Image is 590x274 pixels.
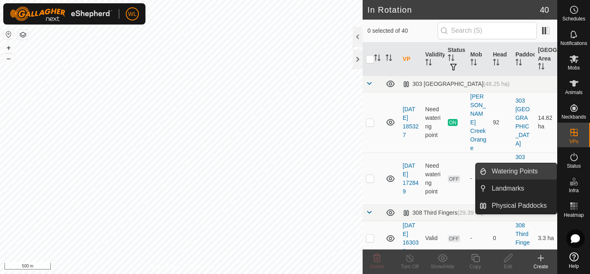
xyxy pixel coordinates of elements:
a: [DATE] 172849 [403,162,419,195]
th: Mob [467,43,490,76]
a: Landmarks [487,180,557,197]
span: OFF [448,175,460,182]
td: Need watering point [422,153,445,204]
p-sorticon: Activate to sort [386,56,392,62]
p-sorticon: Activate to sort [425,60,432,67]
span: OFF [448,235,460,242]
img: Gallagher Logo [10,7,112,21]
td: 92 [490,92,512,153]
span: VPs [569,139,578,144]
span: Infra [569,188,579,193]
a: 303 [GEOGRAPHIC_DATA] [515,154,530,203]
td: 0 [490,221,512,256]
td: Need watering point [422,92,445,153]
button: + [4,43,14,53]
a: Privacy Policy [149,263,179,271]
span: Delete [370,264,384,270]
td: Valid [422,221,445,256]
p-sorticon: Activate to sort [493,60,499,67]
span: Status [567,164,581,168]
li: Watering Points [476,163,557,180]
div: Turn Off [393,263,426,270]
span: Neckbands [561,115,586,119]
td: 14.82 ha [535,92,557,153]
th: Head [490,43,512,76]
div: - [470,234,486,243]
span: ON [448,119,458,126]
div: [PERSON_NAME] Creek Orange [470,92,486,153]
a: Physical Paddocks [487,198,557,214]
span: Watering Points [492,166,538,176]
span: Animals [565,90,583,95]
span: 40 [540,4,549,16]
span: (48.25 ha) [483,81,510,87]
div: - [470,174,486,183]
p-sorticon: Activate to sort [470,60,477,67]
div: 308 Third Fingers [403,209,483,216]
th: Status [445,43,467,76]
button: – [4,54,14,63]
p-sorticon: Activate to sort [515,60,522,67]
a: Contact Us [189,263,213,271]
button: Map Layers [18,30,28,40]
td: 8.95 ha [535,153,557,204]
li: Physical Paddocks [476,198,557,214]
a: 308 Third Fingers [515,222,530,254]
p-sorticon: Activate to sort [538,64,545,71]
span: Physical Paddocks [492,201,547,211]
a: Watering Points [487,163,557,180]
span: 0 selected of 40 [368,27,438,35]
button: Reset Map [4,29,14,39]
a: 303 [GEOGRAPHIC_DATA] [515,97,530,147]
th: [GEOGRAPHIC_DATA] Area [535,43,557,76]
div: Create [524,263,557,270]
span: Help [569,264,579,269]
span: Landmarks [492,184,524,193]
a: [DATE] 185327 [403,106,419,138]
p-sorticon: Activate to sort [374,56,381,62]
p-sorticon: Activate to sort [448,56,454,62]
td: 3.3 ha [535,221,557,256]
div: Copy [459,263,492,270]
span: WL [128,10,137,18]
span: Schedules [562,16,585,21]
div: 303 [GEOGRAPHIC_DATA] [403,81,510,88]
a: Help [558,249,590,272]
h2: In Rotation [368,5,540,15]
div: Edit [492,263,524,270]
span: (29.39 ha) [457,209,483,216]
span: Heatmap [564,213,584,218]
span: Mobs [568,65,580,70]
input: Search (S) [438,22,537,39]
li: Landmarks [476,180,557,197]
th: Paddock [512,43,535,76]
div: Show/Hide [426,263,459,270]
span: Notifications [560,41,587,46]
a: [DATE] 163032 [403,222,419,254]
th: Validity [422,43,445,76]
td: 0 [490,153,512,204]
th: VP [399,43,422,76]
